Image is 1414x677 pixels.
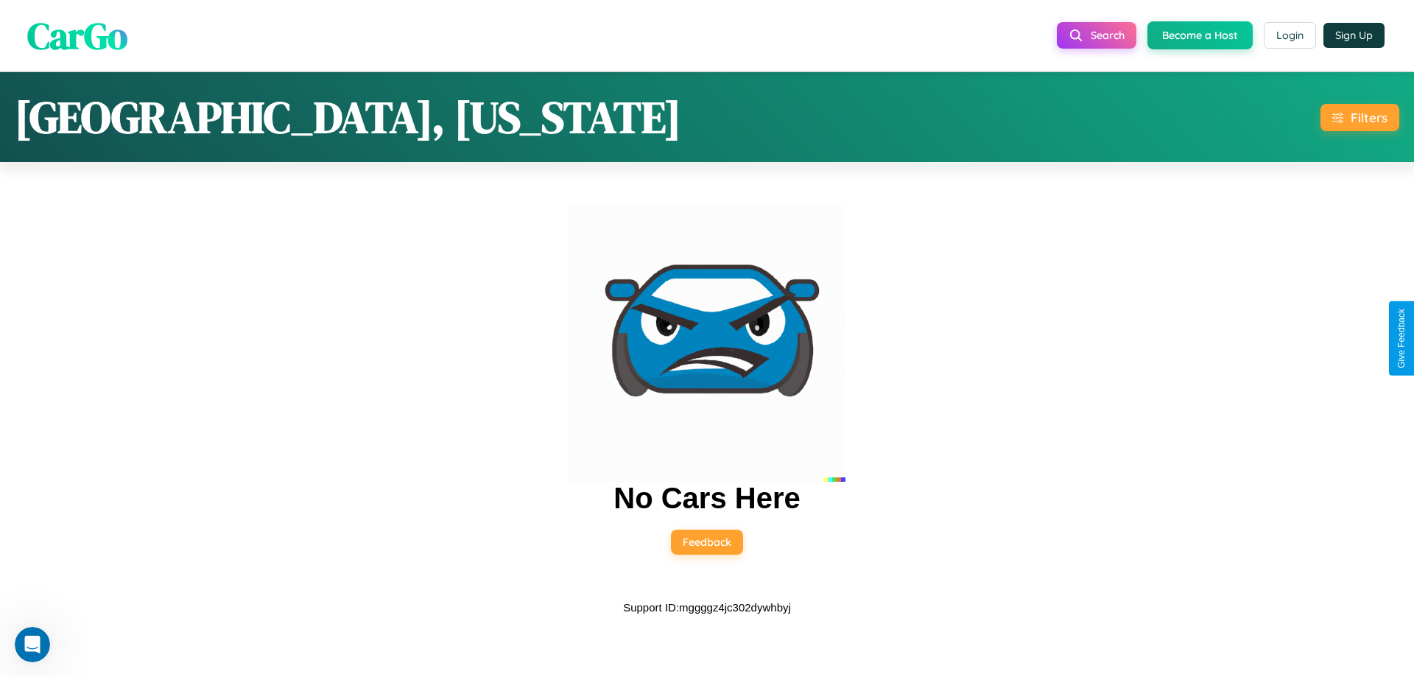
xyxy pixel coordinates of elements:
h1: [GEOGRAPHIC_DATA], [US_STATE] [15,87,681,147]
p: Support ID: mggggz4jc302dywhbyj [623,597,791,617]
button: Login [1264,22,1316,49]
button: Feedback [671,530,743,555]
button: Become a Host [1147,21,1253,49]
div: Filters [1351,110,1387,125]
span: CarGo [27,10,127,60]
button: Search [1057,22,1136,49]
button: Filters [1320,104,1399,131]
img: car [569,205,845,482]
div: Give Feedback [1396,309,1407,368]
iframe: Intercom live chat [15,627,50,662]
button: Sign Up [1323,23,1385,48]
h2: No Cars Here [613,482,800,515]
span: Search [1091,29,1125,42]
